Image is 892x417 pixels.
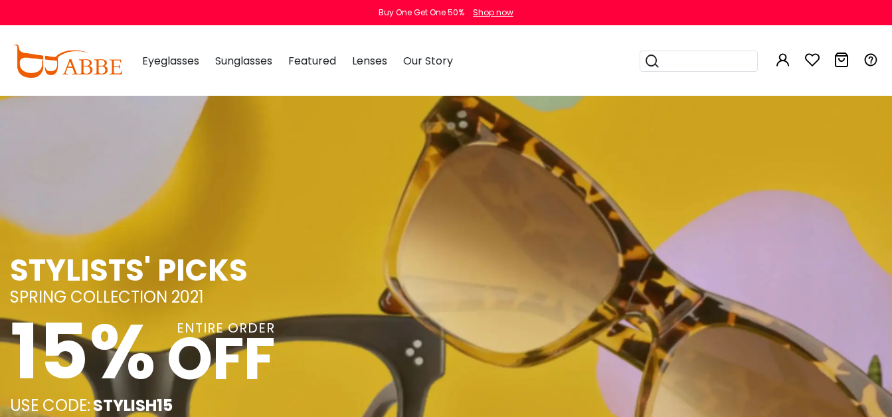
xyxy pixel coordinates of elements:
span: Sunglasses [215,53,272,69]
div: USE CODE: [10,396,90,415]
div: STYLISH15 [93,396,173,415]
span: Eyeglasses [142,53,199,69]
div: Shop now [473,7,513,19]
span: Our Story [403,53,453,69]
img: abbeglasses.com [13,45,122,78]
div: Buy One Get One 50% [379,7,464,19]
div: SPRING COLLECTION 2021 [10,288,882,307]
a: Shop now [466,7,513,18]
div: STYLISTS' PICKS [10,253,882,288]
div: 15% [10,307,156,396]
span: Featured [288,53,336,69]
div: OFF [167,336,275,382]
span: Lenses [352,53,387,69]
